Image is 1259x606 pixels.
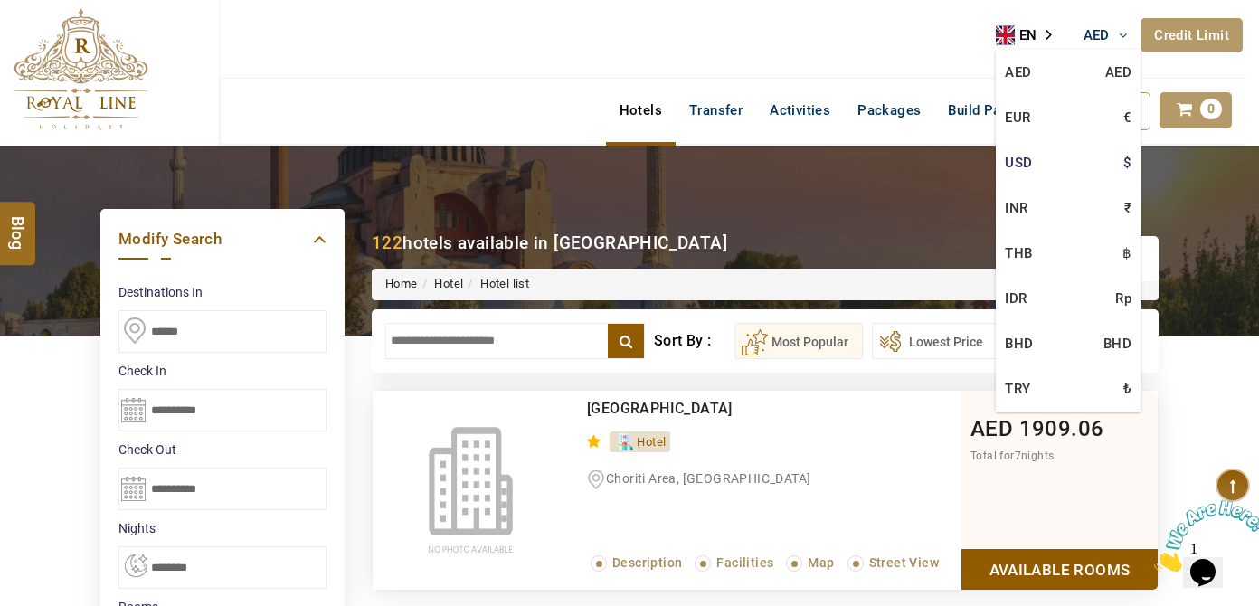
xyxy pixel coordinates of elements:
span: Rp [1115,285,1131,312]
a: TRY₺ [996,366,1141,412]
div: Sort By : [654,323,734,359]
span: ₹ [1124,194,1131,222]
a: Activities [756,92,844,128]
div: Rose Hotel Faliraki [587,400,886,418]
b: 122 [372,232,402,253]
span: AED [1084,27,1110,43]
a: USD$ [996,140,1141,185]
span: AED [1105,59,1131,86]
span: 1 [7,7,14,23]
a: Hotel [434,277,463,290]
div: Language [996,22,1065,49]
aside: Language selected: English [996,22,1065,49]
a: EN [996,22,1065,49]
span: Street View [869,555,939,570]
a: IDRRp [996,276,1141,321]
a: 0 [1160,92,1232,128]
a: AEDAED [996,50,1141,95]
a: Modify Search [118,227,327,251]
div: hotels available in [GEOGRAPHIC_DATA] [372,231,727,255]
a: THB฿ [996,231,1141,276]
a: [GEOGRAPHIC_DATA] [587,400,733,417]
span: AED [970,416,1013,441]
li: Hotel list [463,276,529,293]
span: € [1123,104,1131,131]
label: Check In [118,362,327,380]
span: $ [1123,149,1131,176]
img: noimage.jpg [373,391,569,590]
a: Hotels [606,92,676,128]
label: Destinations In [118,283,327,301]
iframe: chat widget [1147,493,1259,579]
span: 7 [1015,450,1021,462]
span: Map [808,555,834,570]
span: ₺ [1123,375,1131,402]
span: Choriti Area, [GEOGRAPHIC_DATA] [606,471,810,486]
a: Home [385,277,418,290]
a: Credit Limit [1141,18,1243,52]
span: Total for nights [970,450,1054,462]
span: ฿ [1122,240,1131,267]
a: INR₹ [996,185,1141,231]
label: Check Out [118,440,327,459]
img: Chat attention grabber [7,7,119,79]
a: Packages [844,92,934,128]
a: EUR€ [996,95,1141,140]
button: Lowest Price [872,323,998,359]
a: BHDBHD [996,321,1141,366]
span: 1909.06 [1019,416,1104,441]
button: Most Popular [734,323,863,359]
a: Build Package [934,92,1053,128]
span: Facilities [716,555,773,570]
span: Hotel [637,435,666,449]
a: Transfer [676,92,756,128]
span: Description [612,555,682,570]
span: Blog [6,216,30,232]
a: Show Rooms [961,549,1158,590]
span: 0 [1200,99,1222,119]
img: The Royal Line Holidays [14,8,148,130]
span: BHD [1103,330,1131,357]
label: nights [118,519,327,537]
